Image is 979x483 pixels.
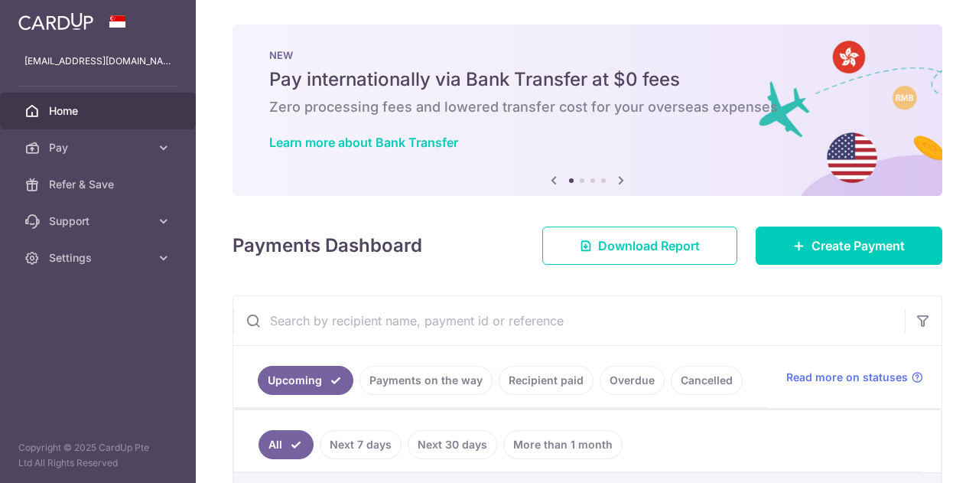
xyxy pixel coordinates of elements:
[258,366,353,395] a: Upcoming
[233,232,422,259] h4: Payments Dashboard
[49,177,150,192] span: Refer & Save
[811,237,905,255] span: Create Payment
[18,12,93,31] img: CardUp
[499,366,594,395] a: Recipient paid
[269,98,906,116] h6: Zero processing fees and lowered transfer cost for your overseas expenses
[320,430,402,459] a: Next 7 days
[49,214,150,229] span: Support
[408,430,497,459] a: Next 30 days
[269,49,906,61] p: NEW
[269,67,906,92] h5: Pay internationally via Bank Transfer at $0 fees
[786,370,908,385] span: Read more on statuses
[24,54,171,69] p: [EMAIL_ADDRESS][DOMAIN_NAME]
[671,366,743,395] a: Cancelled
[359,366,493,395] a: Payments on the way
[269,135,458,150] a: Learn more about Bank Transfer
[49,250,150,266] span: Settings
[598,237,700,255] span: Download Report
[786,370,923,385] a: Read more on statuses
[756,227,942,265] a: Create Payment
[233,24,942,196] img: Bank transfer banner
[49,140,150,155] span: Pay
[503,430,623,459] a: More than 1 month
[49,103,150,119] span: Home
[600,366,665,395] a: Overdue
[233,296,905,345] input: Search by recipient name, payment id or reference
[542,227,737,265] a: Download Report
[881,437,964,475] iframe: Opens a widget where you can find more information
[259,430,314,459] a: All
